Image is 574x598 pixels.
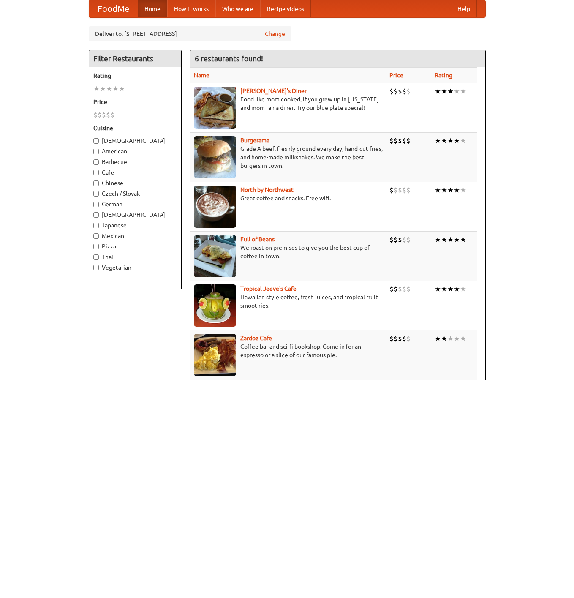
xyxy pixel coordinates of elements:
[93,138,99,144] input: [DEMOGRAPHIC_DATA]
[435,136,441,145] li: ★
[389,186,394,195] li: $
[402,334,406,343] li: $
[406,284,411,294] li: $
[240,186,294,193] a: North by Northwest
[106,110,110,120] li: $
[93,212,99,218] input: [DEMOGRAPHIC_DATA]
[435,186,441,195] li: ★
[460,334,466,343] li: ★
[93,159,99,165] input: Barbecue
[454,334,460,343] li: ★
[454,235,460,244] li: ★
[435,334,441,343] li: ★
[441,136,447,145] li: ★
[194,284,236,327] img: jeeves.jpg
[93,254,99,260] input: Thai
[447,87,454,96] li: ★
[394,136,398,145] li: $
[215,0,260,17] a: Who we are
[402,284,406,294] li: $
[110,110,114,120] li: $
[93,189,177,198] label: Czech / Slovak
[93,147,177,156] label: American
[93,253,177,261] label: Thai
[240,236,275,243] a: Full of Beans
[441,186,447,195] li: ★
[93,71,177,80] h5: Rating
[402,87,406,96] li: $
[441,284,447,294] li: ★
[93,170,99,175] input: Cafe
[451,0,477,17] a: Help
[112,84,119,93] li: ★
[265,30,285,38] a: Change
[240,285,297,292] a: Tropical Jeeve's Cafe
[100,84,106,93] li: ★
[194,186,236,228] img: north.jpg
[194,136,236,178] img: burgerama.jpg
[389,334,394,343] li: $
[389,284,394,294] li: $
[194,72,209,79] a: Name
[394,235,398,244] li: $
[454,87,460,96] li: ★
[389,235,394,244] li: $
[240,335,272,341] a: Zardoz Cafe
[195,55,263,63] ng-pluralize: 6 restaurants found!
[435,235,441,244] li: ★
[167,0,215,17] a: How it works
[398,334,402,343] li: $
[398,284,402,294] li: $
[194,87,236,129] img: sallys.jpg
[402,136,406,145] li: $
[260,0,311,17] a: Recipe videos
[93,191,99,197] input: Czech / Slovak
[460,235,466,244] li: ★
[93,202,99,207] input: German
[93,242,177,251] label: Pizza
[194,145,383,170] p: Grade A beef, freshly ground every day, hand-cut fries, and home-made milkshakes. We make the bes...
[93,232,177,240] label: Mexican
[460,186,466,195] li: ★
[441,235,447,244] li: ★
[447,334,454,343] li: ★
[454,284,460,294] li: ★
[93,98,177,106] h5: Price
[93,223,99,228] input: Japanese
[394,284,398,294] li: $
[402,235,406,244] li: $
[93,180,99,186] input: Chinese
[454,136,460,145] li: ★
[93,168,177,177] label: Cafe
[93,244,99,249] input: Pizza
[119,84,125,93] li: ★
[389,136,394,145] li: $
[398,136,402,145] li: $
[93,110,98,120] li: $
[447,186,454,195] li: ★
[394,87,398,96] li: $
[394,186,398,195] li: $
[389,72,403,79] a: Price
[93,179,177,187] label: Chinese
[93,233,99,239] input: Mexican
[441,334,447,343] li: ★
[93,263,177,272] label: Vegetarian
[447,284,454,294] li: ★
[460,87,466,96] li: ★
[394,334,398,343] li: $
[93,265,99,270] input: Vegetarian
[460,284,466,294] li: ★
[406,136,411,145] li: $
[435,284,441,294] li: ★
[194,243,383,260] p: We roast on premises to give you the best cup of coffee in town.
[93,124,177,132] h5: Cuisine
[406,334,411,343] li: $
[240,137,269,144] a: Burgerama
[240,87,307,94] a: [PERSON_NAME]'s Diner
[89,26,291,41] div: Deliver to: [STREET_ADDRESS]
